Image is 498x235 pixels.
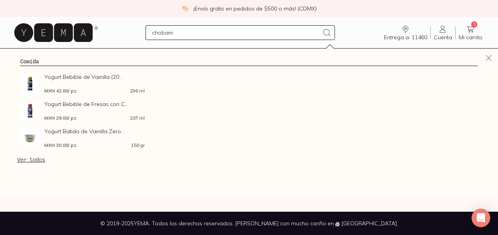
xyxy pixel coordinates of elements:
span: Yogurt Batido de Vainilla Zero... [44,128,145,134]
span: [PERSON_NAME] con mucho cariño en [GEOGRAPHIC_DATA]. [235,220,398,227]
span: MXN 29.00 / pz [44,116,77,120]
span: 5 [471,21,477,28]
a: Cuenta [431,24,455,41]
a: Sucursales 📍 [104,48,158,64]
span: 207 ml [130,116,145,120]
a: pasillo-todos-link [30,48,79,64]
a: Entrega a: 11460 [381,24,430,41]
a: Comida [20,58,39,64]
span: Yogurt Bebible de Fresas con C... [44,101,145,107]
input: Busca los mejores productos [152,28,319,37]
img: Yogurt Bebible de Vainilla (20g Protein) [20,74,40,93]
a: Yogurt Bebible de Vainilla (20g Protein)Yogurt Bebible de Vainilla (20...MXN 42.00/ pz296 ml [20,74,478,93]
img: Yogurt Bebible de Fresas con Crema (15g protein) [20,101,40,120]
img: check [182,5,189,12]
span: MXN 42.00 / pz [44,89,77,93]
span: 296 ml [130,89,145,93]
span: Entrega a: 11460 [384,34,427,41]
span: MXN 30.00 / pz [44,143,77,148]
a: Los estrenos ✨ [262,48,324,64]
span: Mi carrito [459,34,482,41]
span: Cuenta [434,34,452,41]
p: ¡Envío gratis en pedidos de $500 o más! (CDMX) [193,5,317,12]
a: Yogurt Bebible de Fresas con Crema (15g protein)Yogurt Bebible de Fresas con C...MXN 29.00/ pz207 ml [20,101,478,120]
a: Los Imperdibles ⚡️ [174,48,247,64]
img: Yogurt Batido de Vainilla Zero Sugar [20,128,40,148]
div: Open Intercom Messenger [472,209,490,227]
a: 5Mi carrito [456,24,486,41]
span: Yogurt Bebible de Vainilla (20... [44,74,145,80]
a: Yogurt Batido de Vainilla Zero SugarYogurt Batido de Vainilla Zero...MXN 30.00/ pz150 gr [20,128,478,148]
span: 150 gr [131,143,145,148]
a: Ver todos [17,156,45,163]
